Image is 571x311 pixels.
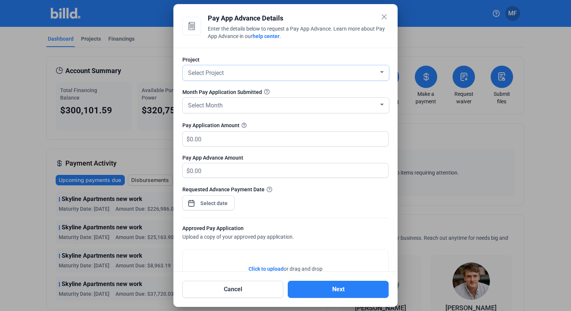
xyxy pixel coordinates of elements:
mat-icon: close [380,12,389,21]
span: . [280,33,281,39]
button: Cancel [182,281,283,298]
div: Pay App Advance Amount [182,154,389,161]
span: or drag and drop [284,265,322,273]
div: Month Pay Application Submitted [182,88,389,96]
span: Click to upload [249,266,284,272]
div: Enter the details below to request a Pay App Advance. Learn more about Pay App Advance in our [208,25,389,41]
mat-icon: help_outline [240,121,249,130]
button: Open calendar [188,196,195,203]
div: Approved Pay Application [182,224,389,234]
input: Select date [198,199,230,208]
span: Select Project [188,69,224,76]
div: Upload a copy of your approved pay application. [182,224,389,242]
a: help center [253,33,280,39]
div: Pay Application Amount [182,121,389,130]
input: 0.00 [190,132,380,146]
div: Pay App Advance Details [208,13,389,23]
div: Requested Advance Payment Date [182,185,389,193]
button: Next [288,281,389,298]
span: Select Month [188,102,223,109]
input: 0.00 [190,163,380,178]
span: $ [183,132,190,144]
div: Project [182,56,389,63]
span: $ [183,163,190,176]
